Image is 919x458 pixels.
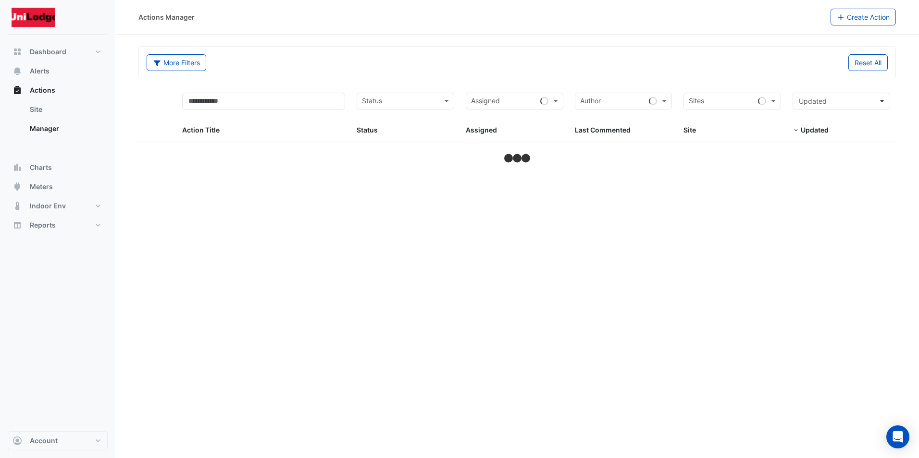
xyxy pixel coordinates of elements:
[30,47,66,57] span: Dashboard
[30,66,50,76] span: Alerts
[12,47,22,57] app-icon: Dashboard
[8,216,108,235] button: Reports
[22,100,108,119] a: Site
[357,126,378,134] span: Status
[8,431,108,450] button: Account
[575,126,631,134] span: Last Commented
[138,12,195,22] div: Actions Manager
[801,126,829,134] span: Updated
[30,201,66,211] span: Indoor Env
[30,436,58,446] span: Account
[12,66,22,76] app-icon: Alerts
[22,119,108,138] a: Manager
[466,126,497,134] span: Assigned
[30,163,52,172] span: Charts
[8,61,108,81] button: Alerts
[683,126,696,134] span: Site
[8,42,108,61] button: Dashboard
[8,100,108,142] div: Actions
[8,177,108,196] button: Meters
[147,54,206,71] button: More Filters
[12,8,55,27] img: Company Logo
[8,196,108,216] button: Indoor Env
[886,425,909,448] div: Open Intercom Messenger
[799,97,827,105] span: Updated
[831,9,896,25] button: Create Action
[30,85,55,95] span: Actions
[12,163,22,172] app-icon: Charts
[30,182,53,192] span: Meters
[182,126,220,134] span: Action Title
[30,220,56,230] span: Reports
[848,54,888,71] button: Reset All
[12,85,22,95] app-icon: Actions
[8,158,108,177] button: Charts
[12,220,22,230] app-icon: Reports
[793,93,890,109] button: Updated
[12,201,22,211] app-icon: Indoor Env
[8,81,108,100] button: Actions
[12,182,22,192] app-icon: Meters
